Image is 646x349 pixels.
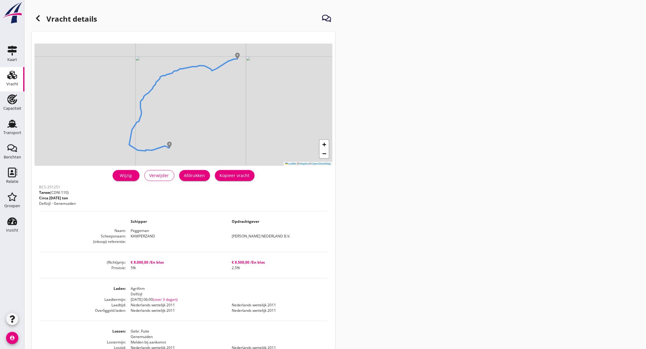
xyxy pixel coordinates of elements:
dd: [PERSON_NAME] NEDERLAND B.V. [227,233,328,239]
img: Marker [234,53,241,59]
a: Wijzig [113,170,140,181]
a: Zoom in [320,140,329,149]
div: Vracht [6,82,18,86]
dd: € 8.500,00 /En bloc [227,260,328,265]
dd: Nederlands wettelijk 2011 [227,308,328,313]
img: logo-small.a267ee39.svg [1,2,23,24]
div: Inzicht [6,228,18,232]
dt: Naam [39,228,126,233]
img: Marker [166,142,172,148]
dt: Laden [39,286,126,297]
span: Tarwe [39,190,50,195]
a: Mapbox [300,162,310,165]
span: − [322,150,326,157]
dd: Agrifirm Delfzijl [126,286,328,297]
a: OpenStreetMap [311,162,331,165]
dt: Overliggeld laden [39,308,126,313]
dd: Nederlands wettelijk 2011 [227,302,328,308]
dd: Opdrachtgever [227,219,328,224]
dt: Laadtijd [39,302,126,308]
div: Transport [3,131,21,135]
p: (CDNI 110) [39,190,76,195]
div: Wijzig [118,172,135,179]
p: Delfzijl - Genemuiden [39,201,76,206]
button: Afdrukken [179,170,210,181]
div: Kaart [7,58,17,62]
dt: Scheepsnaam [39,233,126,239]
div: Verwijder [150,172,169,179]
span: | [297,162,298,165]
h1: Vracht details [32,12,97,27]
span: + [322,141,326,148]
button: Verwijder [144,170,174,181]
div: Capaciteit [3,106,21,110]
dt: Lossen [39,329,126,340]
dd: Peggeman [126,228,328,233]
dt: Lostermijn [39,340,126,345]
div: Relatie [6,180,18,183]
dd: Schipper [126,219,227,224]
dd: 2.5% [227,265,328,271]
div: © © [284,162,332,166]
dt: (Richt)prijs [39,260,126,265]
dd: € 8.000,00 /En bloc [126,260,227,265]
dd: [DATE] 06:00 [126,297,328,302]
dt: Laadtermijn [39,297,126,302]
span: BCS-251251 [39,184,60,190]
p: Circa [DATE] ton [39,195,76,201]
dt: Provisie [39,265,126,271]
i: account_circle [6,332,18,344]
div: Kopieer vracht [220,172,250,179]
div: Afdrukken [184,172,205,179]
dd: Gebr. Fuite Genemuiden [126,329,328,340]
div: Berichten [4,155,21,159]
dd: Nederlands wettelijk 2011 [126,308,227,313]
dd: KAMPERZAND [126,233,227,239]
dd: Melden bij aankomst [126,340,328,345]
a: Leaflet [285,162,296,165]
div: Groepen [4,204,20,208]
a: Zoom out [320,149,329,158]
dd: 5% [126,265,227,271]
span: (over 3 dagen) [153,297,178,302]
dd: Nederlands wettelijk 2011 [126,302,227,308]
dt: (inkoop) referentie [39,239,126,244]
button: Kopieer vracht [215,170,255,181]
